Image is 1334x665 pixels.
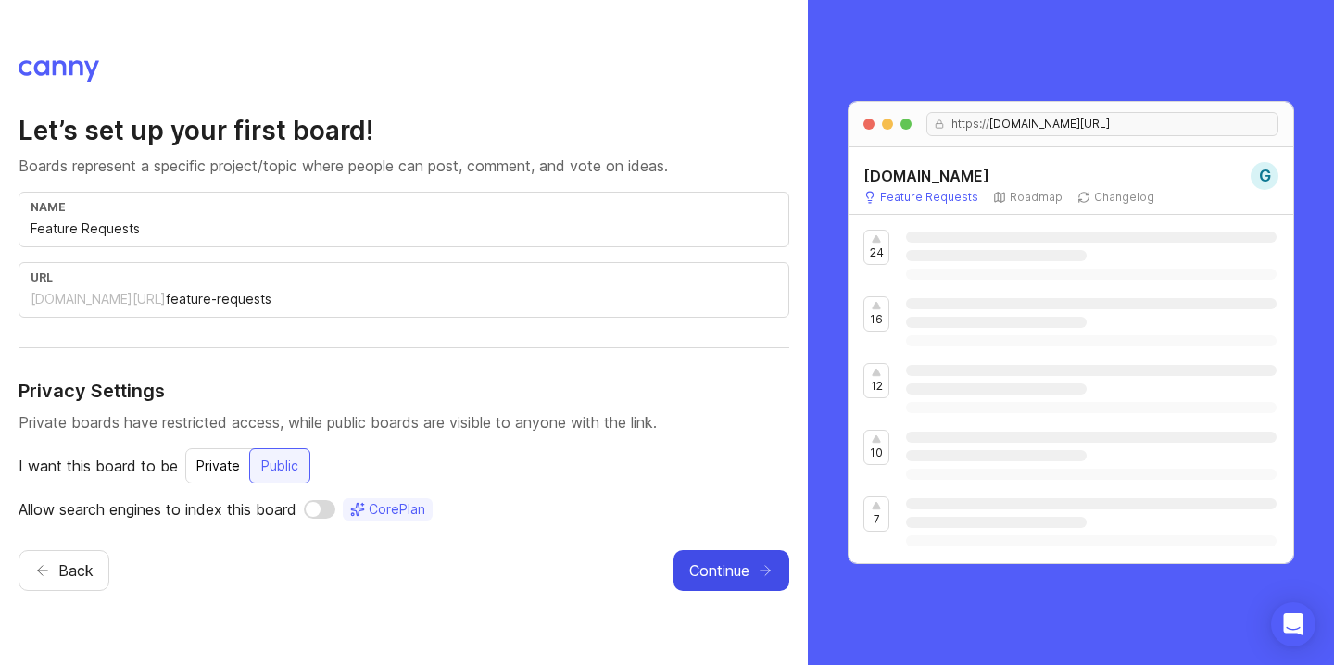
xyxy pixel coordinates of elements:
[1010,190,1063,205] p: Roadmap
[944,117,989,132] span: https://
[31,219,777,239] input: e.g. Feature Requests
[185,449,251,483] div: Private
[1271,602,1315,646] div: Open Intercom Messenger
[31,200,777,214] div: name
[19,455,178,477] p: I want this board to be
[19,550,109,591] button: Back
[863,165,989,187] h5: [DOMAIN_NAME]
[871,379,883,394] p: 12
[19,60,99,82] img: Canny logo
[880,190,978,205] p: Feature Requests
[874,512,880,527] p: 7
[19,155,789,177] p: Boards represent a specific project/topic where people can post, comment, and vote on ideas.
[31,290,166,308] div: [DOMAIN_NAME][URL]
[58,559,94,582] span: Back
[369,500,425,519] span: Core Plan
[249,448,310,483] button: Public
[673,550,789,591] button: Continue
[19,411,789,433] p: Private boards have restricted access, while public boards are visible to anyone with the link.
[19,114,789,147] h2: Let’s set up your first board!
[19,498,296,521] p: Allow search engines to index this board
[1094,190,1154,205] p: Changelog
[870,445,883,460] p: 10
[185,448,251,483] button: Private
[689,559,749,582] span: Continue
[870,245,884,260] p: 24
[870,312,883,327] p: 16
[1251,162,1278,190] div: G
[989,117,1110,132] span: [DOMAIN_NAME][URL]
[31,270,777,284] div: url
[19,378,789,404] h4: Privacy Settings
